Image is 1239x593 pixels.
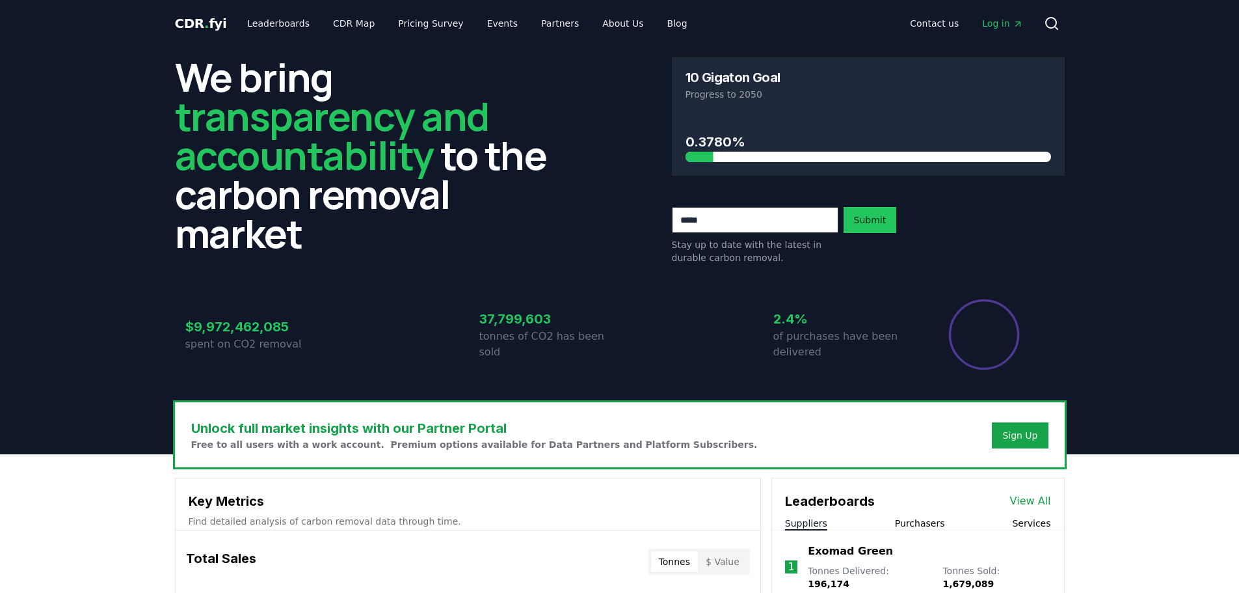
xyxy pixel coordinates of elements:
p: Progress to 2050 [686,88,1051,101]
span: 196,174 [808,579,849,589]
a: Contact us [899,12,969,35]
h3: 2.4% [773,309,914,329]
h3: 37,799,603 [479,309,620,329]
a: Partners [531,12,589,35]
h3: 10 Gigaton Goal [686,71,780,84]
a: CDR Map [323,12,385,35]
nav: Main [899,12,1033,35]
a: Leaderboards [237,12,320,35]
button: Services [1012,517,1050,530]
h3: 0.3780% [686,132,1051,152]
p: Tonnes Delivered : [808,564,929,590]
h3: $9,972,462,085 [185,317,326,337]
a: Exomad Green [808,544,893,559]
h3: Unlock full market insights with our Partner Portal [191,419,758,438]
h3: Total Sales [186,549,256,575]
p: Free to all users with a work account. Premium options available for Data Partners and Platform S... [191,438,758,451]
a: Events [477,12,528,35]
a: CDR.fyi [175,14,227,33]
a: Blog [657,12,698,35]
p: tonnes of CO2 has been sold [479,329,620,360]
p: of purchases have been delivered [773,329,914,360]
button: $ Value [698,551,747,572]
span: . [204,16,209,31]
p: Tonnes Sold : [942,564,1050,590]
h3: Leaderboards [785,491,875,511]
a: Sign Up [1002,429,1037,442]
button: Sign Up [992,422,1048,448]
h3: Key Metrics [189,491,747,511]
a: Pricing Survey [388,12,473,35]
span: CDR fyi [175,16,227,31]
a: Log in [972,12,1033,35]
div: Percentage of sales delivered [948,298,1020,371]
button: Purchasers [895,517,945,530]
span: transparency and accountability [175,89,489,182]
p: 1 [788,559,794,575]
button: Submit [844,207,897,233]
a: View All [1010,493,1051,509]
p: spent on CO2 removal [185,337,326,352]
nav: Main [237,12,697,35]
p: Find detailed analysis of carbon removal data through time. [189,515,747,528]
button: Tonnes [651,551,698,572]
a: About Us [592,12,654,35]
button: Suppliers [785,517,827,530]
span: Log in [982,17,1022,30]
p: Stay up to date with the latest in durable carbon removal. [672,238,838,264]
span: 1,679,089 [942,579,994,589]
h2: We bring to the carbon removal market [175,57,568,253]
